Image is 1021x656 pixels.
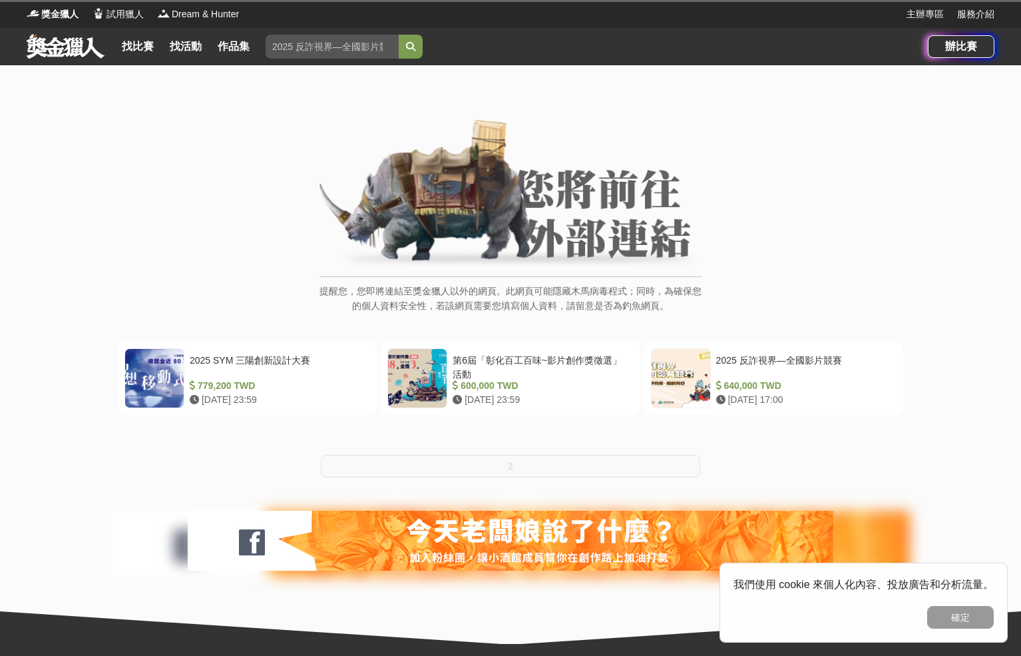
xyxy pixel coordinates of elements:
[92,7,105,20] img: Logo
[927,606,994,629] button: 確定
[266,35,399,59] input: 2025 反詐視界—全國影片競賽
[957,7,994,21] a: 服務介紹
[453,354,628,379] div: 第6屆「彰化百工百味~影片創作獎徵選」活動
[164,37,207,56] a: 找活動
[453,393,628,407] div: [DATE] 23:59
[212,37,255,56] a: 作品集
[928,35,994,58] a: 辦比賽
[319,284,702,327] p: 提醒您，您即將連結至獎金獵人以外的網頁。此網頁可能隱藏木馬病毒程式；同時，為確保您的個人資料安全性，若該網頁需要您填寫個人資料，請留意是否為釣魚網頁。
[453,379,628,393] div: 600,000 TWD
[41,7,79,21] span: 獎金獵人
[172,7,239,21] span: Dream & Hunter
[381,342,640,415] a: 第6屆「彰化百工百味~影片創作獎徵選」活動 600,000 TWD [DATE] 23:59
[716,354,891,379] div: 2025 反詐視界—全國影片競賽
[92,7,144,21] a: Logo試用獵人
[716,379,891,393] div: 640,000 TWD
[106,7,144,21] span: 試用獵人
[118,342,377,415] a: 2025 SYM 三陽創新設計大賽 779,200 TWD [DATE] 23:59
[644,342,903,415] a: 2025 反詐視界—全國影片競賽 640,000 TWD [DATE] 17:00
[907,7,944,21] a: 主辦專區
[188,511,833,571] img: 127fc932-0e2d-47dc-a7d9-3a4a18f96856.jpg
[27,7,79,21] a: Logo獎金獵人
[190,393,365,407] div: [DATE] 23:59
[321,455,700,478] button: 2
[157,7,239,21] a: LogoDream & Hunter
[190,379,365,393] div: 779,200 TWD
[716,393,891,407] div: [DATE] 17:00
[733,579,994,590] span: 我們使用 cookie 來個人化內容、投放廣告和分析流量。
[116,37,159,56] a: 找比賽
[190,354,365,379] div: 2025 SYM 三陽創新設計大賽
[157,7,170,20] img: Logo
[319,119,702,270] img: External Link Banner
[27,7,40,20] img: Logo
